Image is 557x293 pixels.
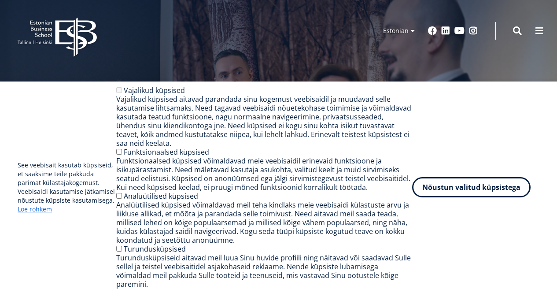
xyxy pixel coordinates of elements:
label: Funktsionaalsed küpsised [124,147,209,157]
a: Linkedin [441,26,450,35]
div: Turundusküpsiseid aitavad meil luua Sinu huvide profiili ning näitavad või saadavad Sulle sellel ... [116,253,413,289]
label: Analüütilised küpsised [124,191,198,201]
p: See veebisait kasutab küpsiseid, et saaksime teile pakkuda parimat külastajakogemust. Veebisaidi ... [18,161,116,214]
div: Vajalikud küpsised aitavad parandada sinu kogemust veebisaidil ja muudavad selle kasutamise lihts... [116,95,413,148]
div: Analüütilised küpsised võimaldavad meil teha kindlaks meie veebisaidi külastuste arvu ja liikluse... [116,200,413,245]
button: Nõustun valitud küpsistega [412,177,531,197]
a: Facebook [428,26,437,35]
label: Turundusküpsised [124,244,186,254]
div: Funktsionaalsed küpsised võimaldavad meie veebisaidil erinevaid funktsioone ja isikupärastamist. ... [116,156,413,192]
a: Loe rohkem [18,205,52,214]
a: Youtube [454,26,465,35]
a: Instagram [469,26,478,35]
label: Vajalikud küpsised [124,85,185,95]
